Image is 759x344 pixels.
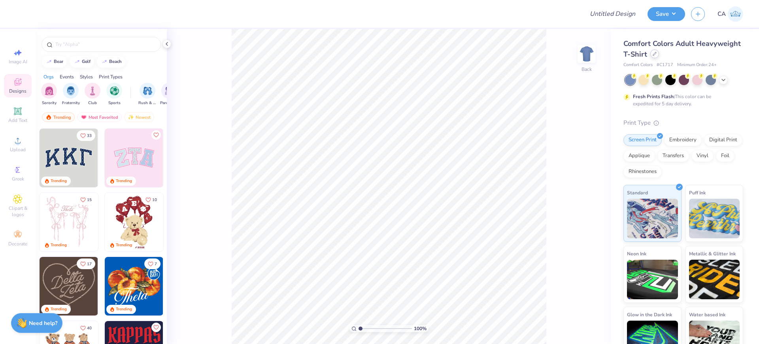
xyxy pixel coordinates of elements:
div: filter for Sorority [41,83,57,106]
img: e74243e0-e378-47aa-a400-bc6bcb25063a [163,193,221,251]
span: Minimum Order: 24 + [677,62,717,68]
div: Newest [124,112,154,122]
span: Comfort Colors [623,62,653,68]
button: filter button [41,83,57,106]
div: This color can be expedited for 5 day delivery. [633,93,730,107]
div: Foil [716,150,734,162]
div: bear [54,59,63,64]
img: most_fav.gif [81,114,87,120]
button: Like [151,323,161,332]
button: filter button [62,83,80,106]
span: Image AI [9,59,27,65]
button: Like [77,194,95,205]
span: 17 [87,262,92,266]
button: filter button [160,83,178,106]
button: filter button [106,83,122,106]
div: Digital Print [704,134,742,146]
div: Most Favorited [77,112,122,122]
span: Comfort Colors Adult Heavyweight T-Shirt [623,39,741,59]
div: Trending [51,178,67,184]
img: d12a98c7-f0f7-4345-bf3a-b9f1b718b86e [98,193,156,251]
div: filter for Fraternity [62,83,80,106]
span: Club [88,100,97,106]
span: Rush & Bid [138,100,157,106]
span: Parent's Weekend [160,100,178,106]
span: 40 [87,326,92,330]
div: Trending [116,242,132,248]
span: Sorority [42,100,57,106]
span: Add Text [8,117,27,124]
img: trending.gif [45,114,52,120]
div: filter for Club [85,83,100,106]
button: golf [70,56,94,68]
div: Back [582,66,592,73]
button: beach [97,56,125,68]
span: 15 [87,198,92,202]
div: Vinyl [691,150,714,162]
div: Styles [80,73,93,80]
div: golf [82,59,91,64]
img: 83dda5b0-2158-48ca-832c-f6b4ef4c4536 [40,193,98,251]
div: Trending [42,112,75,122]
span: Upload [10,146,26,153]
div: Rhinestones [623,166,662,178]
img: Club Image [88,86,97,95]
img: 9980f5e8-e6a1-4b4a-8839-2b0e9349023c [105,129,163,187]
div: Trending [51,242,67,248]
span: Puff Ink [689,188,706,197]
button: Save [648,7,685,21]
img: 3b9aba4f-e317-4aa7-a679-c95a879539bd [40,129,98,187]
span: Designs [9,88,26,94]
img: f22b6edb-555b-47a9-89ed-0dd391bfae4f [163,257,221,315]
div: Applique [623,150,655,162]
button: Like [151,130,161,140]
div: Trending [51,306,67,312]
div: Embroidery [664,134,702,146]
button: Like [77,258,95,269]
img: Fraternity Image [66,86,75,95]
img: 8659caeb-cee5-4a4c-bd29-52ea2f761d42 [105,257,163,315]
div: filter for Rush & Bid [138,83,157,106]
img: Standard [627,199,678,238]
div: beach [109,59,122,64]
div: Trending [116,306,132,312]
span: Neon Ink [627,249,646,258]
div: Trending [116,178,132,184]
span: Water based Ink [689,310,725,319]
img: edfb13fc-0e43-44eb-bea2-bf7fc0dd67f9 [98,129,156,187]
img: trend_line.gif [101,59,108,64]
div: Print Types [99,73,123,80]
div: Events [60,73,74,80]
span: Sports [108,100,121,106]
span: Standard [627,188,648,197]
img: Back [579,46,595,62]
span: 33 [87,134,92,138]
button: Like [142,194,160,205]
img: Newest.gif [128,114,134,120]
span: 7 [155,262,157,266]
img: Puff Ink [689,199,740,238]
img: 12710c6a-dcc0-49ce-8688-7fe8d5f96fe2 [40,257,98,315]
span: Clipart & logos [4,205,32,218]
img: Sorority Image [45,86,54,95]
span: 100 % [414,325,427,332]
button: filter button [138,83,157,106]
span: # C1717 [657,62,673,68]
strong: Fresh Prints Flash: [633,93,675,100]
div: Orgs [43,73,54,80]
button: bear [42,56,67,68]
button: Like [144,258,160,269]
img: ead2b24a-117b-4488-9b34-c08fd5176a7b [98,257,156,315]
img: trend_line.gif [46,59,52,64]
img: trend_line.gif [74,59,80,64]
div: Screen Print [623,134,662,146]
strong: Need help? [29,319,57,327]
span: Glow in the Dark Ink [627,310,672,319]
div: filter for Parent's Weekend [160,83,178,106]
button: filter button [85,83,100,106]
span: Greek [12,176,24,182]
img: Metallic & Glitter Ink [689,260,740,299]
img: 587403a7-0594-4a7f-b2bd-0ca67a3ff8dd [105,193,163,251]
span: 10 [152,198,157,202]
button: Like [77,130,95,141]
